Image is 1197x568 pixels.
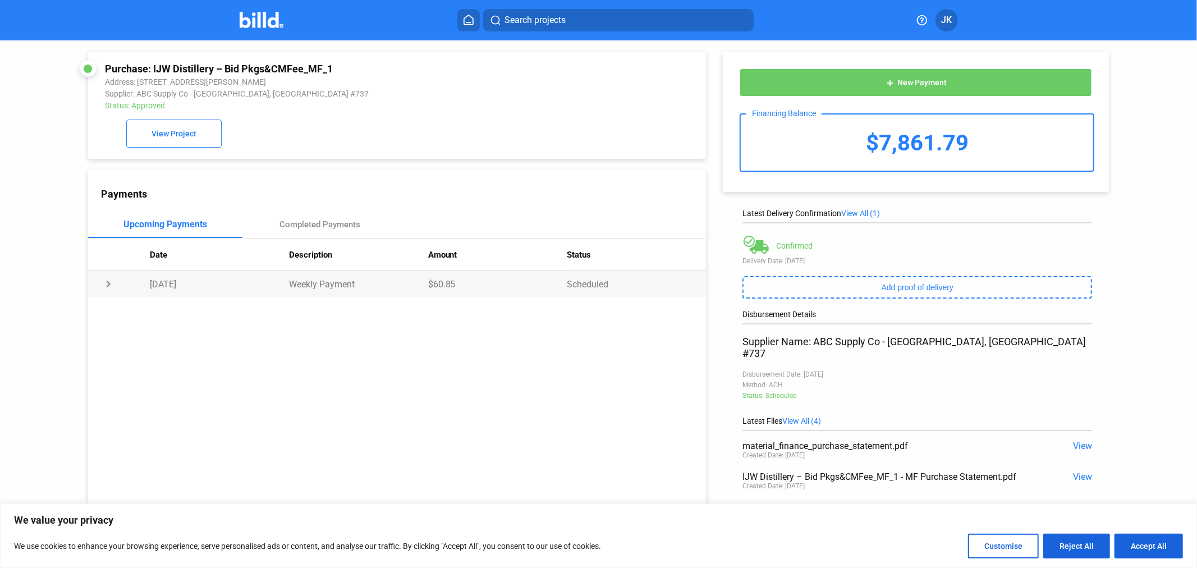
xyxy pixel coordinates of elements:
[14,539,601,553] p: We use cookies to enhance your browsing experience, serve personalised ads or content, and analys...
[105,77,572,86] div: Address: [STREET_ADDRESS][PERSON_NAME]
[935,9,958,31] button: JK
[742,471,1022,482] div: IJW Distillery – Bid Pkgs&CMFee_MF_1 - MF Purchase Statement.pdf
[968,534,1039,558] button: Customise
[150,271,289,297] td: [DATE]
[742,370,1092,378] div: Disbursement Date: [DATE]
[1073,471,1092,482] span: View
[105,101,572,110] div: Status: Approved
[742,502,1022,513] div: IJW Distillery – Bid Pkgs&CMFee_MF_1 - MF Purchase Statement.pdf
[742,381,1092,389] div: Method: ACH
[505,13,566,27] span: Search projects
[742,276,1092,299] button: Add proof of delivery
[742,209,1092,218] div: Latest Delivery Confirmation
[742,336,1092,359] div: Supplier Name: ABC Supply Co - [GEOGRAPHIC_DATA], [GEOGRAPHIC_DATA] #737
[428,239,567,271] th: Amount
[740,68,1092,97] button: New Payment
[742,451,805,459] div: Created Date: [DATE]
[941,13,952,27] span: JK
[483,9,754,31] button: Search projects
[1115,534,1183,558] button: Accept All
[1073,441,1092,451] span: View
[105,63,572,75] div: Purchase: IJW Distillery – Bid Pkgs&CMFee_MF_1
[742,482,805,490] div: Created Date: [DATE]
[742,310,1092,319] div: Disbursement Details
[289,271,428,297] td: Weekly Payment
[126,120,222,148] button: View Project
[742,416,1092,425] div: Latest Files
[150,239,289,271] th: Date
[897,79,947,88] span: New Payment
[240,12,284,28] img: Billd Company Logo
[123,219,207,230] div: Upcoming Payments
[14,514,1183,527] p: We value your privacy
[428,271,567,297] td: $60.85
[841,209,880,218] span: View All (1)
[782,416,821,425] span: View All (4)
[567,271,707,297] td: Scheduled
[746,109,822,118] div: Financing Balance
[886,79,895,88] mat-icon: add
[742,257,1092,265] div: Delivery Date: [DATE]
[152,130,196,139] span: View Project
[1073,502,1092,513] span: View
[105,89,572,98] div: Supplier: ABC Supply Co - [GEOGRAPHIC_DATA], [GEOGRAPHIC_DATA] #737
[101,188,707,200] div: Payments
[567,239,707,271] th: Status
[742,441,1022,451] div: material_finance_purchase_statement.pdf
[776,241,813,250] div: Confirmed
[1043,534,1110,558] button: Reject All
[279,219,360,230] div: Completed Payments
[741,114,1093,171] div: $7,861.79
[882,283,953,292] span: Add proof of delivery
[289,239,428,271] th: Description
[742,392,1092,400] div: Status: Scheduled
